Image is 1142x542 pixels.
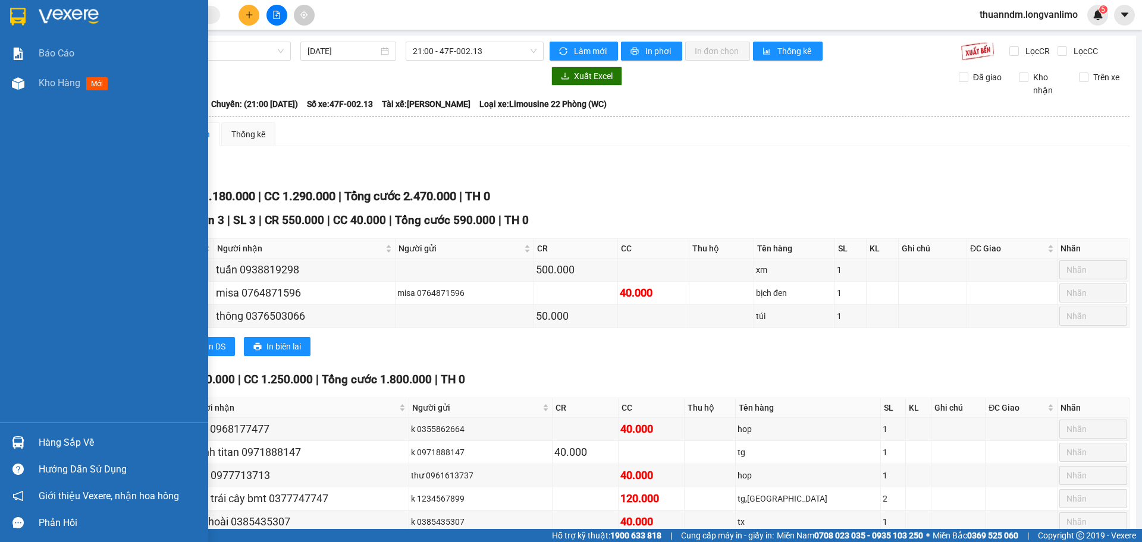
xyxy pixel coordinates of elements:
[12,464,24,475] span: question-circle
[763,47,773,56] span: bar-chart
[933,529,1018,542] span: Miền Bắc
[883,446,903,459] div: 1
[193,213,224,227] span: Đơn 3
[681,529,774,542] span: Cung cấp máy in - giấy in:
[272,11,281,19] span: file-add
[670,529,672,542] span: |
[327,213,330,227] span: |
[39,434,199,452] div: Hàng sắp về
[620,467,682,484] div: 40.000
[39,77,80,89] span: Kho hàng
[553,398,619,418] th: CR
[435,373,438,386] span: |
[1099,5,1108,14] sup: 5
[754,239,835,259] th: Tên hàng
[867,239,899,259] th: KL
[1114,5,1135,26] button: caret-down
[534,239,617,259] th: CR
[86,77,108,90] span: mới
[618,239,690,259] th: CC
[245,11,253,19] span: plus
[188,421,407,437] div: kiên 0968177477
[382,97,470,111] span: Tài xế: [PERSON_NAME]
[561,72,569,81] span: download
[689,239,754,259] th: Thu hộ
[685,398,736,418] th: Thu hộ
[188,490,407,507] div: hiền trái cây bmt 0377747747
[738,515,879,528] div: tx
[1061,401,1126,414] div: Nhãn
[837,310,864,323] div: 1
[216,285,393,301] div: misa 0764871596
[970,7,1087,22] span: thuanndm.longvanlimo
[227,213,230,227] span: |
[837,286,864,300] div: 1
[316,373,319,386] span: |
[777,45,813,58] span: Thống kê
[620,285,688,301] div: 40.000
[244,373,313,386] span: CC 1.250.000
[12,436,24,449] img: warehouse-icon
[883,515,903,528] div: 1
[1088,71,1124,84] span: Trên xe
[411,446,550,459] div: k 0971888147
[259,213,262,227] span: |
[536,308,615,324] div: 50.000
[620,421,682,437] div: 40.000
[883,469,903,482] div: 1
[239,5,259,26] button: plus
[308,45,378,58] input: 12/10/2025
[459,189,462,203] span: |
[412,401,540,414] span: Người gửi
[551,67,622,86] button: downloadXuất Excel
[188,513,407,530] div: Tân hoài 0385435307
[756,310,833,323] div: túi
[1021,45,1052,58] span: Lọc CR
[231,128,265,141] div: Thống kê
[738,423,879,436] div: hop
[621,42,682,61] button: printerIn phơi
[968,71,1006,84] span: Đã giao
[837,263,864,276] div: 1
[10,8,26,26] img: logo-vxr
[989,401,1045,414] span: ĐC Giao
[413,42,537,60] span: 21:00 - 47F-002.13
[738,492,879,505] div: tg,[GEOGRAPHIC_DATA]
[189,401,397,414] span: Người nhận
[39,46,74,61] span: Báo cáo
[322,373,432,386] span: Tổng cước 1.800.000
[184,189,255,203] span: CR 1.180.000
[175,373,235,386] span: CR 550.000
[630,47,641,56] span: printer
[344,189,456,203] span: Tổng cước 2.470.000
[307,97,373,111] span: Số xe: 47F-002.13
[926,533,930,538] span: ⚪️
[881,398,906,418] th: SL
[441,373,465,386] span: TH 0
[184,337,235,356] button: printerIn DS
[395,213,495,227] span: Tổng cước 590.000
[411,469,550,482] div: thư 0961613737
[12,490,24,502] span: notification
[1069,45,1100,58] span: Lọc CC
[216,261,393,278] div: tuấn 0938819298
[399,242,522,255] span: Người gửi
[12,517,24,528] span: message
[411,492,550,505] div: k 1234567899
[899,239,967,259] th: Ghi chú
[233,213,256,227] span: SL 3
[552,529,661,542] span: Hỗ trợ kỹ thuật:
[188,467,407,484] div: loan 0977713713
[188,444,407,461] div: mạnh titan 0971888147
[906,398,931,418] th: KL
[814,531,923,540] strong: 0708 023 035 - 0935 103 250
[333,213,386,227] span: CC 40.000
[883,492,903,505] div: 2
[216,308,393,324] div: thông 0376503066
[610,531,661,540] strong: 1900 633 818
[465,189,490,203] span: TH 0
[238,373,241,386] span: |
[504,213,529,227] span: TH 0
[685,42,750,61] button: In đơn chọn
[1101,5,1105,14] span: 5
